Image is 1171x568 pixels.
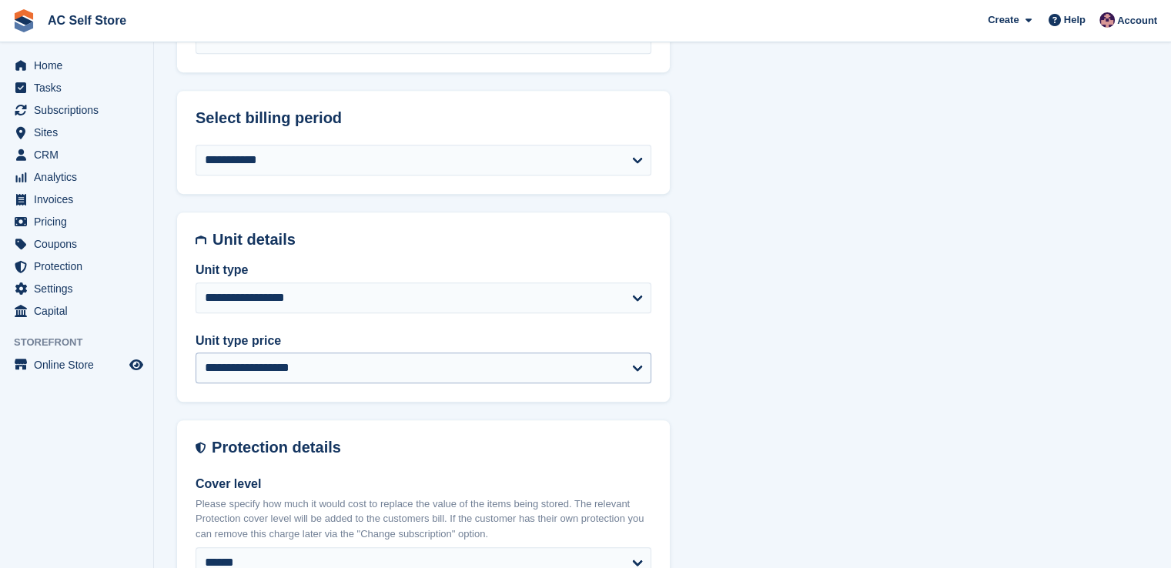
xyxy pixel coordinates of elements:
span: Invoices [34,189,126,210]
a: menu [8,144,146,165]
a: menu [8,256,146,277]
p: Please specify how much it would cost to replace the value of the items being stored. The relevan... [196,496,651,542]
label: Cover level [196,475,651,493]
a: menu [8,55,146,76]
img: insurance-details-icon-731ffda60807649b61249b889ba3c5e2b5c27d34e2e1fb37a309f0fde93ff34a.svg [196,439,206,456]
a: AC Self Store [42,8,132,33]
a: menu [8,99,146,121]
a: menu [8,354,146,376]
span: Account [1117,13,1157,28]
span: Tasks [34,77,126,99]
span: CRM [34,144,126,165]
a: menu [8,122,146,143]
label: Unit type price [196,332,651,350]
span: Protection [34,256,126,277]
span: Help [1064,12,1086,28]
a: menu [8,233,146,255]
h2: Unit details [212,231,651,249]
span: Settings [34,278,126,299]
img: unit-details-icon-595b0c5c156355b767ba7b61e002efae458ec76ed5ec05730b8e856ff9ea34a9.svg [196,231,206,249]
span: Analytics [34,166,126,188]
span: Capital [34,300,126,322]
span: Subscriptions [34,99,126,121]
span: Home [34,55,126,76]
span: Sites [34,122,126,143]
span: Coupons [34,233,126,255]
h2: Select billing period [196,109,651,127]
a: menu [8,278,146,299]
label: Unit type [196,261,651,279]
a: menu [8,211,146,232]
a: menu [8,189,146,210]
img: stora-icon-8386f47178a22dfd0bd8f6a31ec36ba5ce8667c1dd55bd0f319d3a0aa187defe.svg [12,9,35,32]
a: menu [8,300,146,322]
img: Ted Cox [1099,12,1115,28]
a: menu [8,166,146,188]
span: Create [988,12,1019,28]
span: Pricing [34,211,126,232]
a: Preview store [127,356,146,374]
a: menu [8,77,146,99]
span: Online Store [34,354,126,376]
span: Storefront [14,335,153,350]
h2: Protection details [212,439,651,456]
